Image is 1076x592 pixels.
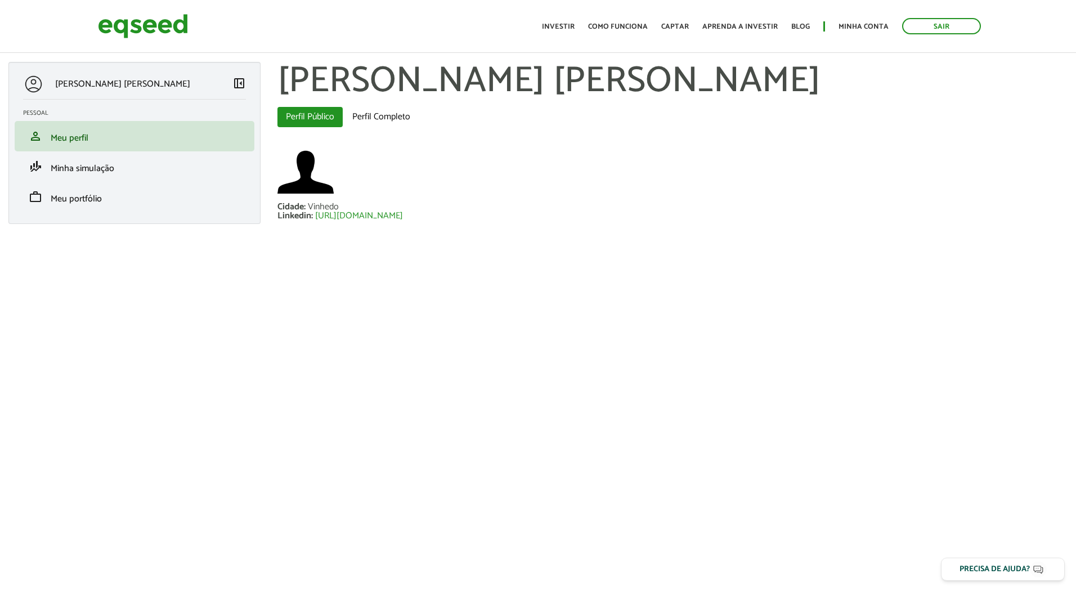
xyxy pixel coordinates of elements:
a: Blog [791,23,810,30]
li: Minha simulação [15,151,254,182]
div: Cidade [277,203,308,212]
a: Perfil Público [277,107,343,127]
a: personMeu perfil [23,129,246,143]
a: Minha conta [839,23,889,30]
span: finance_mode [29,160,42,173]
span: left_panel_close [232,77,246,90]
h1: [PERSON_NAME] [PERSON_NAME] [277,62,1068,101]
span: : [304,199,306,214]
span: person [29,129,42,143]
a: Ver perfil do usuário. [277,144,334,200]
a: Captar [661,23,689,30]
span: work [29,190,42,204]
p: [PERSON_NAME] [PERSON_NAME] [55,79,190,89]
span: Meu portfólio [51,191,102,207]
li: Meu portfólio [15,182,254,212]
img: EqSeed [98,11,188,41]
a: workMeu portfólio [23,190,246,204]
a: Sair [902,18,981,34]
a: Investir [542,23,575,30]
a: Perfil Completo [344,107,419,127]
li: Meu perfil [15,121,254,151]
a: Colapsar menu [232,77,246,92]
div: Linkedin [277,212,315,221]
div: Vinhedo [308,203,339,212]
h2: Pessoal [23,110,254,116]
img: Foto de MAURICIO MARTIN FURLAN [277,144,334,200]
span: Meu perfil [51,131,88,146]
a: [URL][DOMAIN_NAME] [315,212,403,221]
span: Minha simulação [51,161,114,176]
a: finance_modeMinha simulação [23,160,246,173]
a: Aprenda a investir [702,23,778,30]
a: Como funciona [588,23,648,30]
span: : [311,208,313,223]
